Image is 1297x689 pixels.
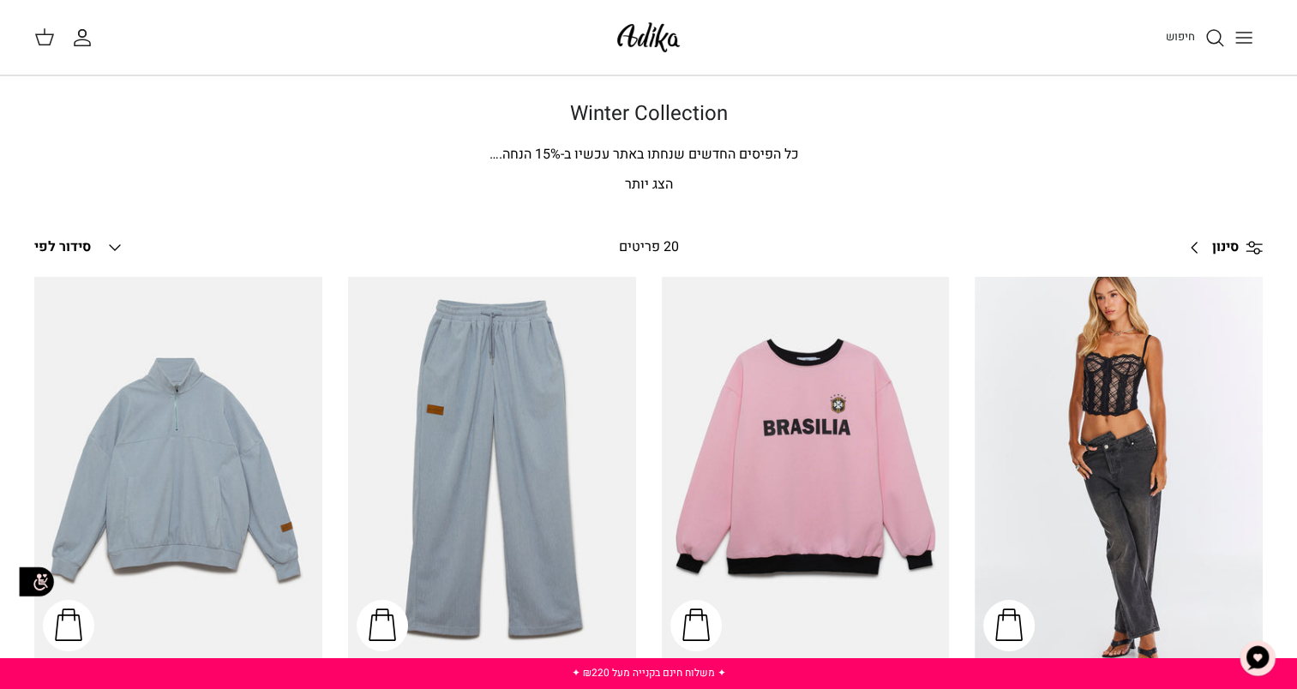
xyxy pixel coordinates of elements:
span: סידור לפי [34,237,91,257]
p: הצג יותר [49,174,1249,196]
a: מכנסי טרנינג City strolls [348,277,636,661]
span: סינון [1212,237,1239,259]
span: % הנחה. [489,144,561,165]
button: סידור לפי [34,229,125,267]
h1: Winter Collection [49,102,1249,127]
img: Adika IL [612,17,685,57]
button: Toggle menu [1225,19,1263,57]
img: accessibility_icon02.svg [13,558,60,605]
a: סווטשירט Brazilian Kid [662,277,950,661]
span: 15 [535,144,550,165]
span: כל הפיסים החדשים שנחתו באתר עכשיו ב- [561,144,799,165]
a: החשבון שלי [72,27,99,48]
a: סינון [1178,227,1263,268]
a: ג׳ינס All Or Nothing קריס-קרוס | BOYFRIEND [975,277,1263,661]
a: ✦ משלוח חינם בקנייה מעל ₪220 ✦ [572,665,726,680]
a: סווטשירט City Strolls אוברסייז [34,277,322,661]
div: 20 פריטים [501,237,796,259]
span: חיפוש [1166,28,1195,45]
button: צ'אט [1232,632,1283,684]
a: חיפוש [1166,27,1225,48]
